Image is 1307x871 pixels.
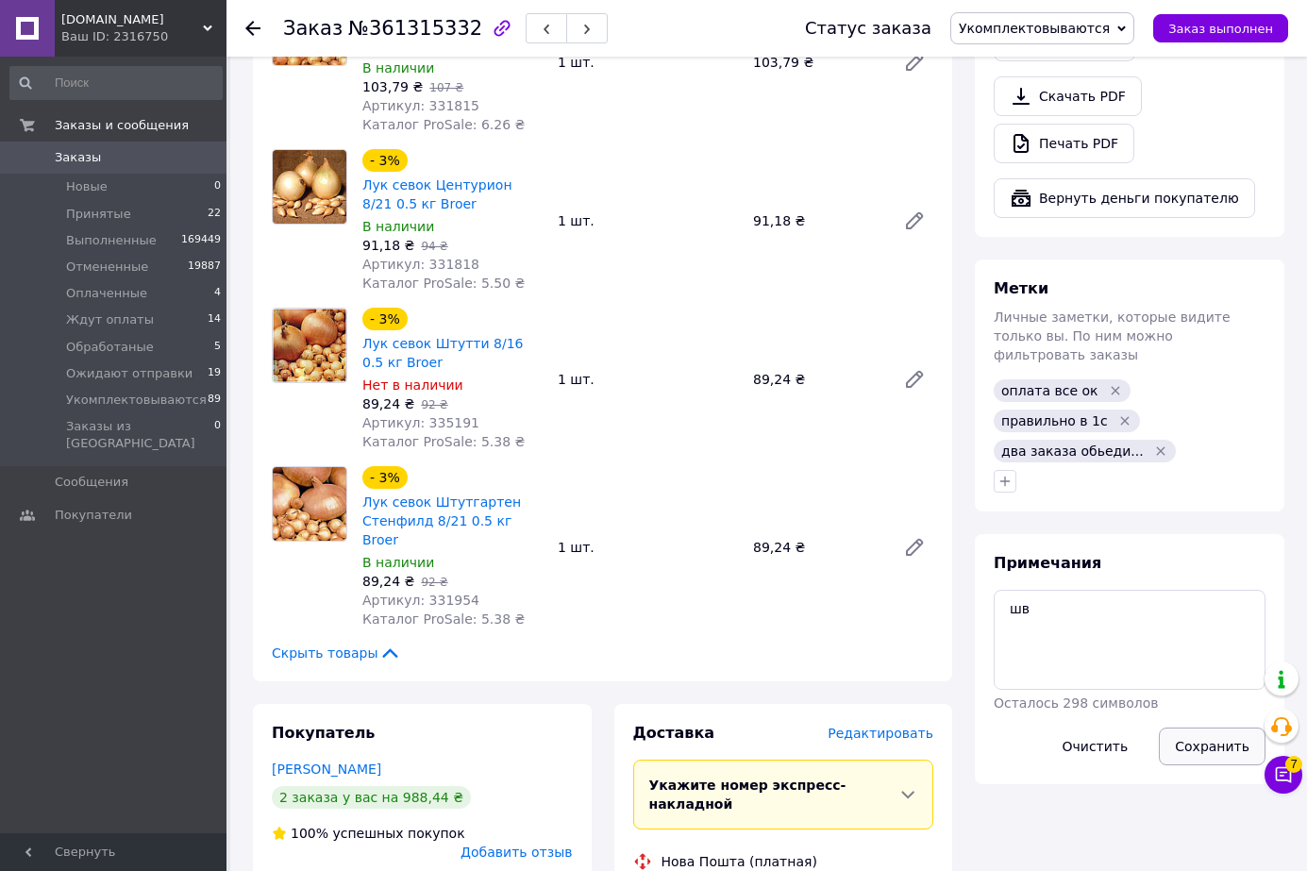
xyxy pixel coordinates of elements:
[805,19,931,38] div: Статус заказа
[55,507,132,524] span: Покупатели
[362,555,434,570] span: В наличии
[348,17,482,40] span: №361315332
[66,285,147,302] span: Оплаченные
[828,726,933,741] span: Редактировать
[273,309,346,382] img: Лук севок Штутти 8/16 0.5 кг Broer
[550,366,746,393] div: 1 шт.
[994,310,1231,362] span: Личные заметки, которые видите только вы. По ним можно фильтровать заказы
[66,392,207,409] span: Укомплектовываются
[66,365,193,382] span: Ожидают отправки
[362,494,521,547] a: Лук севок Штутгартен Стенфилд 8/21 0.5 кг Broer
[896,528,933,566] a: Редактировать
[896,202,933,240] a: Редактировать
[746,534,888,561] div: 89,24 ₴
[362,149,408,172] div: - 3%
[272,644,401,662] span: Скрыть товары
[1108,383,1123,398] svg: Удалить метку
[994,590,1265,690] textarea: шв
[214,178,221,195] span: 0
[994,124,1134,163] a: Печать PDF
[994,695,1158,711] span: Осталось 298 символов
[1285,753,1302,770] span: 7
[362,466,408,489] div: - 3%
[633,724,715,742] span: Доставка
[188,259,221,276] span: 19887
[421,398,447,411] span: 92 ₴
[61,11,203,28] span: Agroretail.com.ua
[362,257,479,272] span: Артикул: 331818
[214,339,221,356] span: 5
[362,219,434,234] span: В наличии
[272,762,381,777] a: [PERSON_NAME]
[273,150,346,224] img: Лук севок Центурион 8/21 0.5 кг Broer
[214,418,221,452] span: 0
[429,81,463,94] span: 107 ₴
[1159,728,1265,765] button: Сохранить
[461,845,572,860] span: Добавить отзыв
[421,576,447,589] span: 92 ₴
[66,259,148,276] span: Отмененные
[66,178,108,195] span: Новые
[657,852,822,871] div: Нова Пошта (платная)
[362,574,414,589] span: 89,24 ₴
[550,208,746,234] div: 1 шт.
[649,778,846,812] span: Укажите номер экспресс-накладной
[55,474,128,491] span: Сообщения
[896,360,933,398] a: Редактировать
[66,232,157,249] span: Выполненные
[362,611,525,627] span: Каталог ProSale: 5.38 ₴
[208,311,221,328] span: 14
[994,554,1101,572] span: Примечания
[362,117,525,132] span: Каталог ProSale: 6.26 ₴
[55,117,189,134] span: Заказы и сообщения
[1001,413,1108,428] span: правильно в 1с
[1001,383,1098,398] span: оплата все ок
[362,238,414,253] span: 91,18 ₴
[291,826,328,841] span: 100%
[272,824,465,843] div: успешных покупок
[362,98,479,113] span: Артикул: 331815
[362,79,423,94] span: 103,79 ₴
[272,724,375,742] span: Покупатель
[214,285,221,302] span: 4
[208,392,221,409] span: 89
[55,149,101,166] span: Заказы
[896,43,933,81] a: Редактировать
[362,377,463,393] span: Нет в наличии
[208,206,221,223] span: 22
[746,366,888,393] div: 89,24 ₴
[245,19,260,38] div: Вернуться назад
[283,17,343,40] span: Заказ
[362,415,479,430] span: Артикул: 335191
[362,336,523,370] a: Лук севок Штутти 8/16 0.5 кг Broer
[66,311,154,328] span: Ждут оплаты
[362,434,525,449] span: Каталог ProSale: 5.38 ₴
[421,240,447,253] span: 94 ₴
[9,66,223,100] input: Поиск
[550,49,746,75] div: 1 шт.
[746,208,888,234] div: 91,18 ₴
[66,206,131,223] span: Принятые
[362,396,414,411] span: 89,24 ₴
[746,49,888,75] div: 103,79 ₴
[362,593,479,608] span: Артикул: 331954
[1168,22,1273,36] span: Заказ выполнен
[550,534,746,561] div: 1 шт.
[959,21,1110,36] span: Укомплектовываются
[66,339,154,356] span: Обработаные
[66,418,214,452] span: Заказы из [GEOGRAPHIC_DATA]
[994,178,1255,218] button: Вернуть деньги покупателю
[208,365,221,382] span: 19
[61,28,226,45] div: Ваш ID: 2316750
[1265,756,1302,794] button: Чат с покупателем7
[362,177,512,211] a: Лук севок Центурион 8/21 0.5 кг Broer
[362,276,525,291] span: Каталог ProSale: 5.50 ₴
[1047,728,1145,765] button: Очистить
[994,76,1142,116] a: Скачать PDF
[273,467,346,541] img: Лук севок Штутгартен Стенфилд 8/21 0.5 кг Broer
[362,60,434,75] span: В наличии
[1153,444,1168,459] svg: Удалить метку
[362,308,408,330] div: - 3%
[1117,413,1132,428] svg: Удалить метку
[994,279,1048,297] span: Метки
